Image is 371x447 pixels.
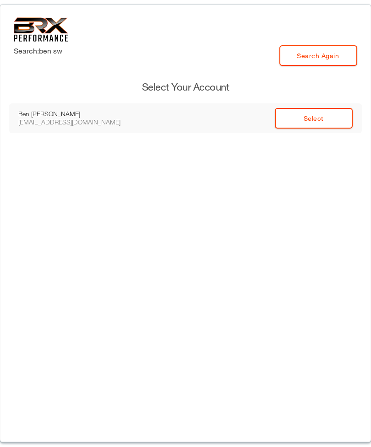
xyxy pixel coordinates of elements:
[279,45,357,66] a: Search Again
[275,108,353,129] a: Select
[9,80,362,94] h3: Select Your Account
[14,17,68,42] img: 6f7da32581c89ca25d665dc3aae533e4f14fe3ef_original.svg
[18,118,142,126] div: [EMAIL_ADDRESS][DOMAIN_NAME]
[14,45,62,56] label: Search: ben sw
[18,110,142,118] div: Ben [PERSON_NAME]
